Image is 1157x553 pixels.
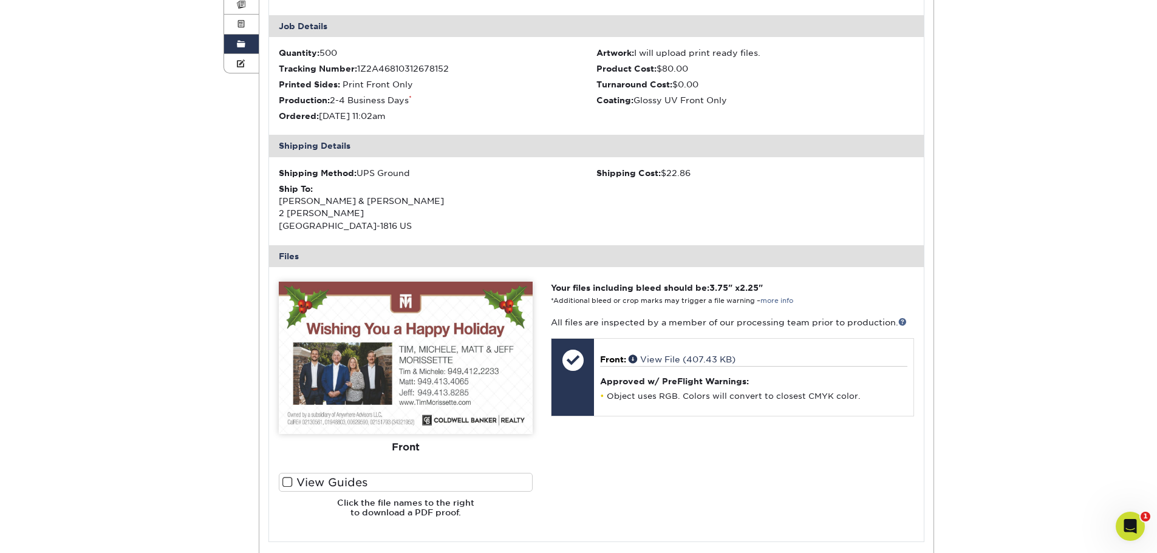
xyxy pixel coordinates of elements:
strong: Tracking Number: [279,64,357,73]
strong: Artwork: [596,48,634,58]
li: [DATE] 11:02am [279,110,596,122]
strong: Ship To: [279,184,313,194]
span: Print Front Only [343,80,413,89]
li: Object uses RGB. Colors will convert to closest CMYK color. [600,391,907,401]
strong: Production: [279,95,330,105]
div: Shipping Details [269,135,924,157]
span: 1Z2A46810312678152 [357,64,449,73]
li: 500 [279,47,596,59]
h6: Click the file names to the right to download a PDF proof. [279,498,533,528]
a: more info [760,297,793,305]
strong: Shipping Cost: [596,168,661,178]
div: UPS Ground [279,167,596,179]
div: Front [279,434,533,461]
span: 1 [1141,512,1150,521]
strong: Quantity: [279,48,319,58]
strong: Shipping Method: [279,168,357,178]
iframe: Intercom live chat [1116,512,1145,541]
h4: Approved w/ PreFlight Warnings: [600,376,907,386]
p: All files are inspected by a member of our processing team prior to production. [551,316,913,328]
strong: Printed Sides: [279,80,340,89]
span: Front: [600,355,626,364]
strong: Coating: [596,95,633,105]
div: Job Details [269,15,924,37]
li: $0.00 [596,78,914,90]
small: *Additional bleed or crop marks may trigger a file warning – [551,297,793,305]
strong: Your files including bleed should be: " x " [551,283,763,293]
li: Glossy UV Front Only [596,94,914,106]
strong: Turnaround Cost: [596,80,672,89]
li: $80.00 [596,63,914,75]
li: I will upload print ready files. [596,47,914,59]
strong: Product Cost: [596,64,657,73]
div: Files [269,245,924,267]
a: View File (407.43 KB) [629,355,735,364]
label: View Guides [279,473,533,492]
li: 2-4 Business Days [279,94,596,106]
strong: Ordered: [279,111,319,121]
span: 2.25 [740,283,759,293]
div: [PERSON_NAME] & [PERSON_NAME] 2 [PERSON_NAME] [GEOGRAPHIC_DATA]-1816 US [279,183,596,232]
div: $22.86 [596,167,914,179]
span: 3.75 [709,283,728,293]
